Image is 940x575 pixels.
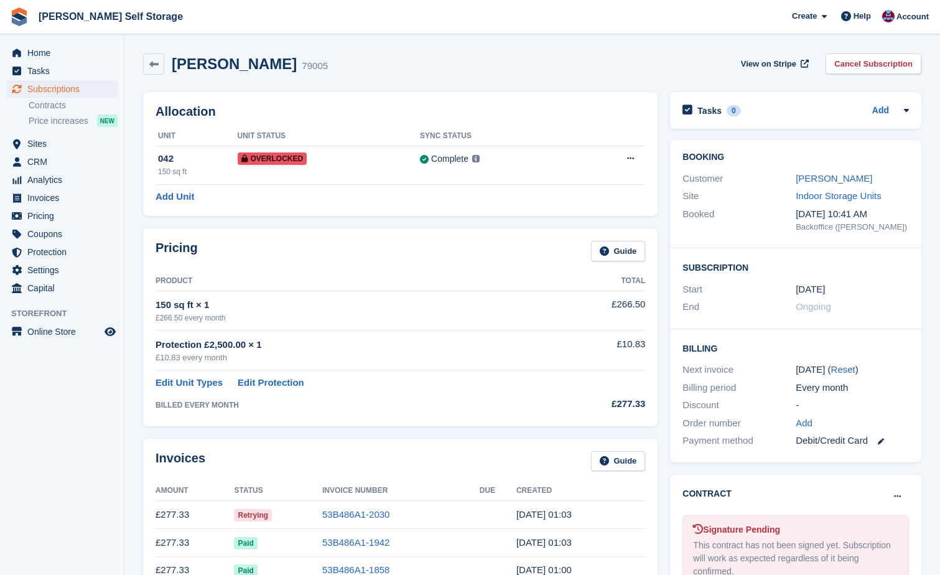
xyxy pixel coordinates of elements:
time: 2025-08-18 00:03:47 UTC [516,509,572,520]
a: 53B486A1-1942 [322,537,389,548]
h2: Invoices [156,451,205,472]
span: Capital [27,279,102,297]
div: Protection £2,500.00 × 1 [156,338,555,352]
td: £277.33 [156,501,234,529]
h2: Subscription [682,261,909,273]
th: Sync Status [420,126,577,146]
img: Tracy Bailey [882,10,895,22]
div: Discount [682,398,796,413]
time: 2025-06-18 00:00:09 UTC [516,564,572,575]
div: NEW [97,115,118,127]
h2: Allocation [156,105,645,119]
time: 2025-04-18 00:00:00 UTC [796,283,825,297]
div: Backoffice ([PERSON_NAME]) [796,221,909,233]
h2: Pricing [156,241,198,261]
div: 150 sq ft [158,166,238,177]
a: Add Unit [156,190,194,204]
div: 0 [727,105,741,116]
div: [DATE] ( ) [796,363,909,377]
td: £277.33 [156,529,234,557]
span: Protection [27,243,102,261]
div: 042 [158,152,238,166]
a: View on Stripe [736,54,811,74]
th: Unit Status [238,126,421,146]
th: Due [480,481,516,501]
div: [DATE] 10:41 AM [796,207,909,222]
th: Total [555,271,646,291]
h2: Tasks [697,105,722,116]
div: Payment method [682,434,796,448]
a: Price increases NEW [29,114,118,128]
h2: Booking [682,152,909,162]
a: menu [6,171,118,189]
th: Product [156,271,555,291]
a: menu [6,261,118,279]
span: Storefront [11,307,124,320]
div: Every month [796,381,909,395]
a: Contracts [29,100,118,111]
td: £10.83 [555,330,646,371]
div: £266.50 every month [156,312,555,324]
span: Retrying [234,509,272,521]
th: Amount [156,481,234,501]
a: menu [6,153,118,171]
div: Start [682,283,796,297]
a: Edit Protection [238,376,304,390]
span: Paid [234,537,257,549]
a: Add [872,104,889,118]
a: Indoor Storage Units [796,190,882,201]
a: 53B486A1-1858 [322,564,389,575]
span: Settings [27,261,102,279]
div: - [796,398,909,413]
time: 2025-07-18 00:03:20 UTC [516,537,572,548]
img: stora-icon-8386f47178a22dfd0bd8f6a31ec36ba5ce8667c1dd55bd0f319d3a0aa187defe.svg [10,7,29,26]
div: Debit/Credit Card [796,434,909,448]
span: Analytics [27,171,102,189]
a: menu [6,207,118,225]
img: icon-info-grey-7440780725fd019a000dd9b08b2336e03edf1995a4989e88bcd33f0948082b44.svg [472,155,480,162]
span: Tasks [27,62,102,80]
span: View on Stripe [741,58,796,70]
div: Booked [682,207,796,233]
span: Home [27,44,102,62]
a: Preview store [103,324,118,339]
span: Pricing [27,207,102,225]
div: BILLED EVERY MONTH [156,400,555,411]
a: menu [6,243,118,261]
span: Invoices [27,189,102,207]
span: Price increases [29,115,88,127]
a: Guide [591,451,646,472]
a: menu [6,279,118,297]
div: Billing period [682,381,796,395]
div: End [682,300,796,314]
th: Invoice Number [322,481,480,501]
span: Online Store [27,323,102,340]
span: Ongoing [796,301,831,312]
h2: Billing [682,342,909,354]
th: Status [234,481,322,501]
div: Next invoice [682,363,796,377]
th: Unit [156,126,238,146]
div: Complete [431,152,468,166]
a: menu [6,44,118,62]
h2: Contract [682,487,732,500]
a: menu [6,189,118,207]
div: £10.83 every month [156,352,555,364]
a: menu [6,225,118,243]
th: Created [516,481,645,501]
a: Add [796,416,812,431]
span: Account [896,11,929,23]
a: Guide [591,241,646,261]
a: Reset [831,364,855,375]
a: 53B486A1-2030 [322,509,389,520]
span: CRM [27,153,102,171]
div: 79005 [302,59,328,73]
span: Create [792,10,817,22]
a: [PERSON_NAME] [796,173,872,184]
h2: [PERSON_NAME] [172,55,297,72]
span: Overlocked [238,152,307,165]
div: 150 sq ft × 1 [156,298,555,312]
a: Cancel Subscription [826,54,921,74]
div: Customer [682,172,796,186]
a: menu [6,80,118,98]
